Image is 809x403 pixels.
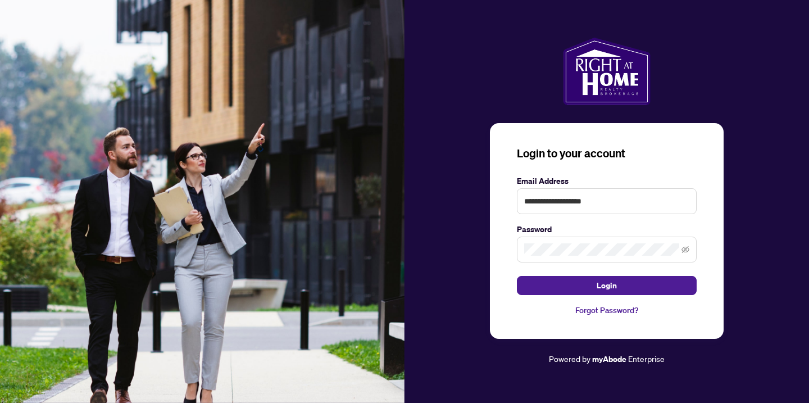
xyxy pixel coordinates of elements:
[517,175,697,187] label: Email Address
[517,146,697,161] h3: Login to your account
[549,354,590,364] span: Powered by
[681,246,689,253] span: eye-invisible
[628,354,665,364] span: Enterprise
[517,223,697,236] label: Password
[517,304,697,316] a: Forgot Password?
[563,38,650,105] img: ma-logo
[592,353,626,365] a: myAbode
[597,277,617,295] span: Login
[517,276,697,295] button: Login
